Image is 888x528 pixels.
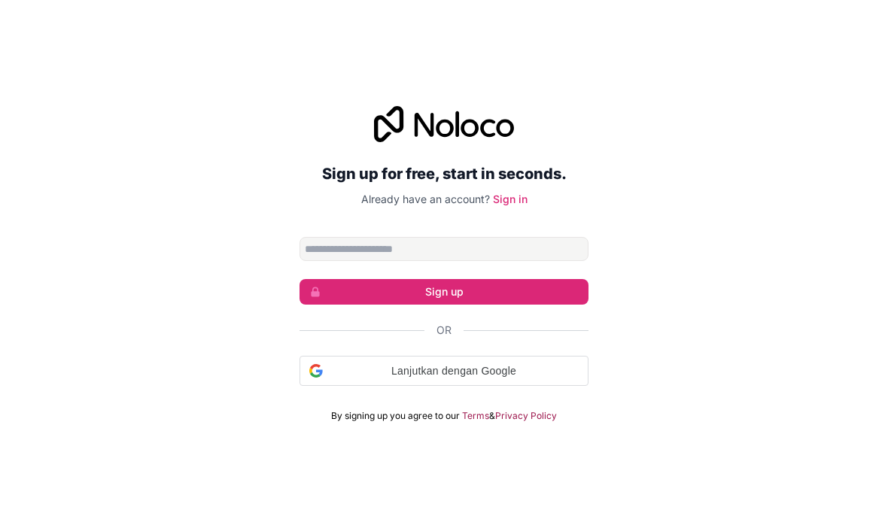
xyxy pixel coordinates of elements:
div: Lanjutkan dengan Google [300,356,588,386]
input: Email address [300,237,588,261]
a: Sign in [493,193,528,205]
h2: Sign up for free, start in seconds. [300,160,588,187]
span: & [489,410,495,422]
button: Sign up [300,279,588,305]
a: Privacy Policy [495,410,557,422]
span: By signing up you agree to our [331,410,460,422]
span: Or [436,323,452,338]
a: Terms [462,410,489,422]
span: Lanjutkan dengan Google [329,363,579,379]
span: Already have an account? [361,193,490,205]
